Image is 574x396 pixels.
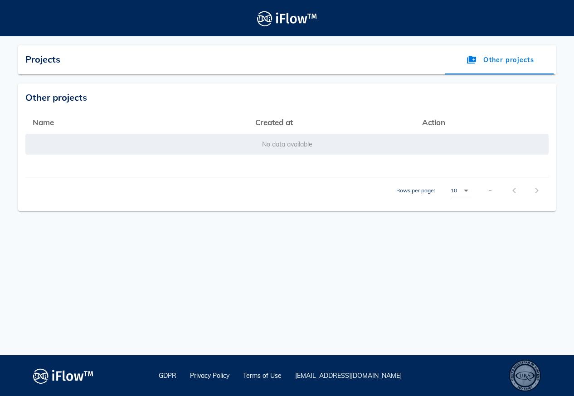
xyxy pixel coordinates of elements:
div: 10 [451,186,457,195]
span: Other projects [25,91,87,104]
a: Terms of Use [243,372,282,380]
td: No data available [25,133,549,155]
span: Projects [25,54,60,65]
i: arrow_drop_down [461,185,472,196]
div: – [489,186,491,195]
a: Other projects [445,45,556,74]
span: Created at [255,117,293,127]
span: Name [33,117,54,127]
div: 10Rows per page: [451,183,472,198]
th: Action: Not sorted. Activate to sort ascending. [415,112,549,133]
a: Privacy Policy [190,372,229,380]
th: Created at: Not sorted. Activate to sort ascending. [248,112,415,133]
img: logo [33,366,93,386]
div: ISO 13485 – Quality Management System [509,360,541,391]
div: Rows per page: [396,177,472,204]
a: GDPR [159,372,176,380]
th: Name: Not sorted. Activate to sort ascending. [25,112,248,133]
a: [EMAIL_ADDRESS][DOMAIN_NAME] [295,372,402,380]
span: Action [422,117,445,127]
